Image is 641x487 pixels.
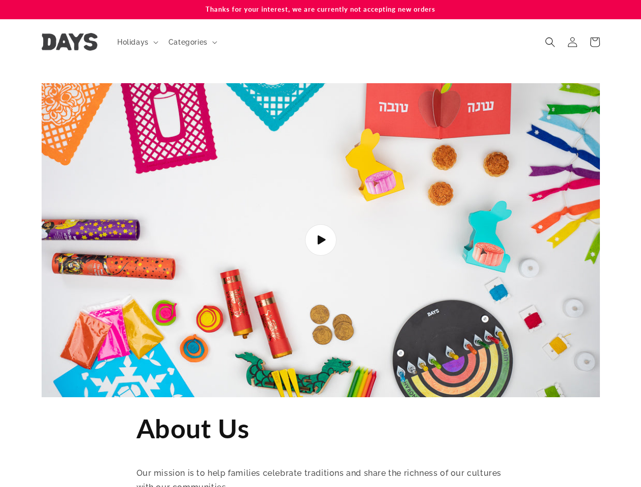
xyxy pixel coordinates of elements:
[168,38,208,47] span: Categories
[539,31,561,53] summary: Search
[111,31,162,53] summary: Holidays
[117,38,149,47] span: Holidays
[137,411,505,446] h1: About Us
[42,33,97,51] img: Days United
[162,31,221,53] summary: Categories
[42,83,600,397] img: Load video:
